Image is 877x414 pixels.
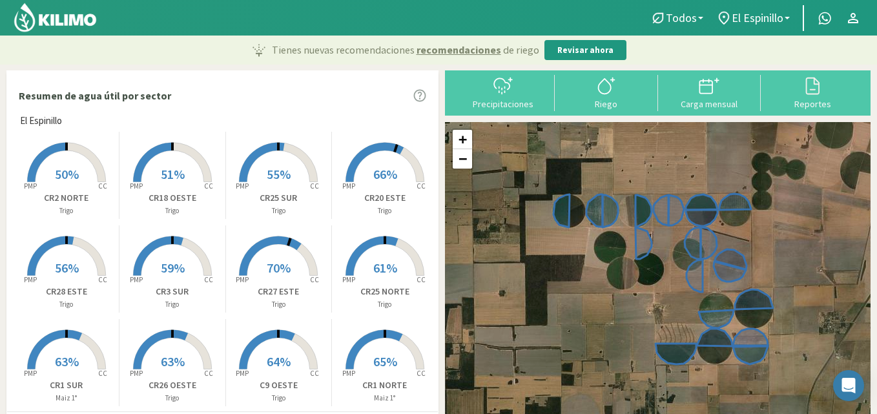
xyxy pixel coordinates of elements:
[20,114,62,129] span: El Espinillo
[204,181,213,191] tspan: CC
[662,99,758,109] div: Carga mensual
[332,393,438,404] p: Maiz 1°
[666,11,697,25] span: Todos
[732,11,783,25] span: El Espinillo
[342,275,355,284] tspan: PMP
[226,285,331,298] p: CR27 ESTE
[236,275,249,284] tspan: PMP
[310,275,319,284] tspan: CC
[373,260,397,276] span: 61%
[23,369,36,378] tspan: PMP
[19,88,171,103] p: Resumen de agua útil por sector
[23,181,36,191] tspan: PMP
[226,393,331,404] p: Trigo
[14,285,119,298] p: CR28 ESTE
[267,353,291,369] span: 64%
[332,191,438,205] p: CR20 ESTE
[417,181,426,191] tspan: CC
[658,75,761,109] button: Carga mensual
[451,75,555,109] button: Precipitaciones
[14,299,119,310] p: Trigo
[14,191,119,205] p: CR2 NORTE
[267,260,291,276] span: 70%
[23,275,36,284] tspan: PMP
[130,275,143,284] tspan: PMP
[98,369,107,378] tspan: CC
[161,353,185,369] span: 63%
[417,369,426,378] tspan: CC
[342,369,355,378] tspan: PMP
[373,166,397,182] span: 66%
[98,275,107,284] tspan: CC
[417,275,426,284] tspan: CC
[332,299,438,310] p: Trigo
[119,205,225,216] p: Trigo
[119,285,225,298] p: CR3 SUR
[204,275,213,284] tspan: CC
[559,99,654,109] div: Riego
[98,181,107,191] tspan: CC
[555,75,658,109] button: Riego
[119,191,225,205] p: CR18 OESTE
[161,260,185,276] span: 59%
[55,353,79,369] span: 63%
[310,369,319,378] tspan: CC
[765,99,860,109] div: Reportes
[14,393,119,404] p: Maiz 1°
[226,191,331,205] p: CR25 SUR
[236,181,249,191] tspan: PMP
[503,42,539,57] span: de riego
[55,166,79,182] span: 50%
[332,205,438,216] p: Trigo
[332,378,438,392] p: CR1 NORTE
[14,378,119,392] p: CR1 SUR
[455,99,551,109] div: Precipitaciones
[119,299,225,310] p: Trigo
[417,42,501,57] span: recomendaciones
[453,130,472,149] a: Zoom in
[557,44,614,57] p: Revisar ahora
[272,42,539,57] p: Tienes nuevas recomendaciones
[55,260,79,276] span: 56%
[761,75,864,109] button: Reportes
[332,285,438,298] p: CR25 NORTE
[14,205,119,216] p: Trigo
[204,369,213,378] tspan: CC
[342,181,355,191] tspan: PMP
[453,149,472,169] a: Zoom out
[833,370,864,401] div: Open Intercom Messenger
[130,369,143,378] tspan: PMP
[544,40,626,61] button: Revisar ahora
[13,2,98,33] img: Kilimo
[226,299,331,310] p: Trigo
[161,166,185,182] span: 51%
[310,181,319,191] tspan: CC
[130,181,143,191] tspan: PMP
[226,378,331,392] p: C9 OESTE
[226,205,331,216] p: Trigo
[119,378,225,392] p: CR26 OESTE
[119,393,225,404] p: Trigo
[267,166,291,182] span: 55%
[373,353,397,369] span: 65%
[236,369,249,378] tspan: PMP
